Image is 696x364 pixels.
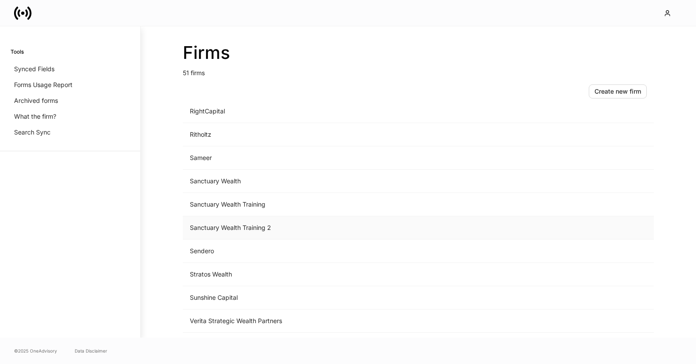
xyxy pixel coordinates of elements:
[11,93,130,109] a: Archived forms
[14,80,72,89] p: Forms Usage Report
[183,170,508,193] td: Sanctuary Wealth
[183,100,508,123] td: RightCapital
[11,61,130,77] a: Synced Fields
[14,65,54,73] p: Synced Fields
[183,63,654,77] p: 51 firms
[183,193,508,216] td: Sanctuary Wealth Training
[183,146,508,170] td: Sameer
[589,84,647,98] button: Create new firm
[75,347,107,354] a: Data Disclaimer
[14,128,51,137] p: Search Sync
[14,96,58,105] p: Archived forms
[183,42,654,63] h2: Firms
[183,333,508,356] td: Waverly Advisors
[11,47,24,56] h6: Tools
[14,112,56,121] p: What the firm?
[183,309,508,333] td: Verita Strategic Wealth Partners
[183,263,508,286] td: Stratos Wealth
[183,240,508,263] td: Sendero
[14,347,57,354] span: © 2025 OneAdvisory
[183,286,508,309] td: Sunshine Capital
[183,123,508,146] td: Ritholtz
[11,109,130,124] a: What the firm?
[11,77,130,93] a: Forms Usage Report
[11,124,130,140] a: Search Sync
[594,88,641,95] div: Create new firm
[183,216,508,240] td: Sanctuary Wealth Training 2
